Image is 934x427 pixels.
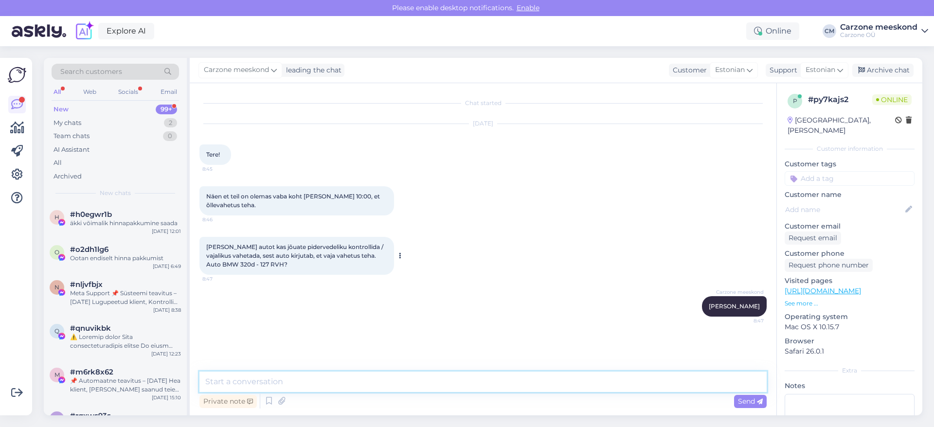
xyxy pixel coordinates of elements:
div: [DATE] 12:23 [151,350,181,357]
span: Estonian [806,65,835,75]
p: Customer tags [785,159,915,169]
span: 8:47 [202,275,239,283]
a: [URL][DOMAIN_NAME] [785,286,861,295]
div: ⚠️ Loremip dolor Sita consecteturadipis elitse Do eiusm Temp incididuntut laboreet. Dolorem aliqu... [70,333,181,350]
span: New chats [100,189,131,197]
div: AI Assistant [54,145,90,155]
span: Search customers [60,67,122,77]
span: #h0egwr1b [70,210,112,219]
div: Support [766,65,797,75]
p: Browser [785,336,915,346]
span: #m6rk8x62 [70,368,113,376]
span: h [54,213,59,221]
span: #rgxws93s [70,411,111,420]
div: Archive chat [852,64,914,77]
div: 📌 Automaatne teavitus – [DATE] Hea klient, [PERSON_NAME] saanud teie lehe kohta tagasisidet ja pl... [70,376,181,394]
input: Add name [785,204,903,215]
div: Customer information [785,144,915,153]
span: [PERSON_NAME] [709,302,760,310]
p: Operating system [785,312,915,322]
div: Web [81,86,98,98]
span: Enable [514,3,542,12]
span: Send [738,397,763,406]
span: 8:45 [202,165,239,173]
div: [DATE] 6:49 [153,263,181,270]
p: Visited pages [785,276,915,286]
a: Explore AI [98,23,154,39]
span: 8:47 [727,317,764,324]
div: Ootan endiselt hinna pakkumist [70,254,181,263]
span: 8:46 [202,216,239,223]
p: Customer email [785,221,915,231]
span: Näen et teil on olemas vaba koht [PERSON_NAME] 10:00, et õllevahetus teha. [206,193,381,209]
span: [PERSON_NAME] autot kas jõuate pidervedeliku kontrollida / vajalikus vahetada, sest auto kirjutab... [206,243,385,268]
div: Request phone number [785,259,873,272]
div: 2 [164,118,177,128]
div: CM [823,24,836,38]
p: Notes [785,381,915,391]
span: Tere! [206,151,220,158]
span: #o2dh1lg6 [70,245,108,254]
span: Online [872,94,912,105]
div: äkki võimalik hinnapakkumine saada [70,219,181,228]
span: q [54,327,59,335]
div: Archived [54,172,82,181]
p: Mac OS X 10.15.7 [785,322,915,332]
img: Askly Logo [8,66,26,84]
span: r [55,415,59,422]
span: p [793,97,797,105]
p: Customer name [785,190,915,200]
div: Chat started [199,99,767,107]
div: # py7kajs2 [808,94,872,106]
div: All [54,158,62,168]
div: Online [746,22,799,40]
div: [DATE] 8:38 [153,306,181,314]
p: Safari 26.0.1 [785,346,915,356]
span: Carzone meeskond [204,65,269,75]
span: o [54,249,59,256]
div: [DATE] 15:10 [152,394,181,401]
div: leading the chat [282,65,341,75]
span: m [54,371,60,378]
span: Estonian [715,65,745,75]
div: New [54,105,69,114]
div: Socials [116,86,140,98]
div: Carzone meeskond [840,23,917,31]
div: My chats [54,118,81,128]
div: Carzone OÜ [840,31,917,39]
img: explore-ai [74,21,94,41]
div: All [52,86,63,98]
div: Private note [199,395,257,408]
span: n [54,284,59,291]
a: Carzone meeskondCarzone OÜ [840,23,928,39]
div: 99+ [156,105,177,114]
div: Meta Support 📌 Süsteemi teavitus – [DATE] Lugupeetud klient, Kontrolli käigus tuvastasime, et tei... [70,289,181,306]
div: Request email [785,231,841,245]
div: [DATE] [199,119,767,128]
p: See more ... [785,299,915,308]
span: Carzone meeskond [716,288,764,296]
div: 0 [163,131,177,141]
p: Customer phone [785,249,915,259]
div: Team chats [54,131,90,141]
div: [DATE] 12:01 [152,228,181,235]
span: #qnuvikbk [70,324,111,333]
div: Email [159,86,179,98]
span: #nljvfbjx [70,280,103,289]
div: Extra [785,366,915,375]
input: Add a tag [785,171,915,186]
div: Customer [669,65,707,75]
div: [GEOGRAPHIC_DATA], [PERSON_NAME] [788,115,895,136]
